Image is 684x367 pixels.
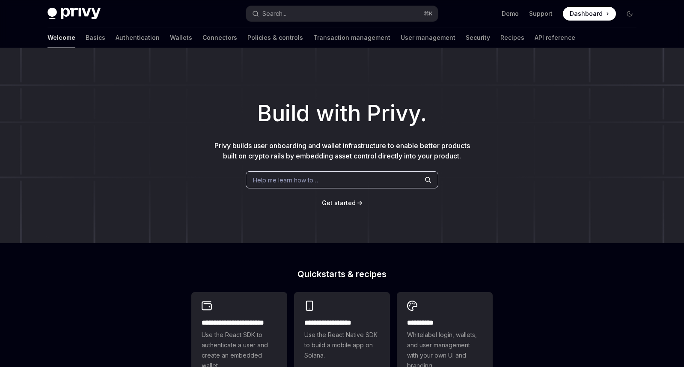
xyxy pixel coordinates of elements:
[322,199,356,207] a: Get started
[86,27,105,48] a: Basics
[424,10,433,17] span: ⌘ K
[535,27,575,48] a: API reference
[529,9,553,18] a: Support
[14,97,670,130] h1: Build with Privy.
[623,7,636,21] button: Toggle dark mode
[246,6,438,21] button: Open search
[48,27,75,48] a: Welcome
[304,330,380,361] span: Use the React Native SDK to build a mobile app on Solana.
[563,7,616,21] a: Dashboard
[247,27,303,48] a: Policies & controls
[500,27,524,48] a: Recipes
[313,27,390,48] a: Transaction management
[202,27,237,48] a: Connectors
[116,27,160,48] a: Authentication
[170,27,192,48] a: Wallets
[262,9,286,19] div: Search...
[401,27,455,48] a: User management
[322,199,356,206] span: Get started
[253,176,318,185] span: Help me learn how to…
[48,8,101,20] img: dark logo
[214,141,470,160] span: Privy builds user onboarding and wallet infrastructure to enable better products built on crypto ...
[570,9,603,18] span: Dashboard
[191,270,493,278] h2: Quickstarts & recipes
[502,9,519,18] a: Demo
[466,27,490,48] a: Security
